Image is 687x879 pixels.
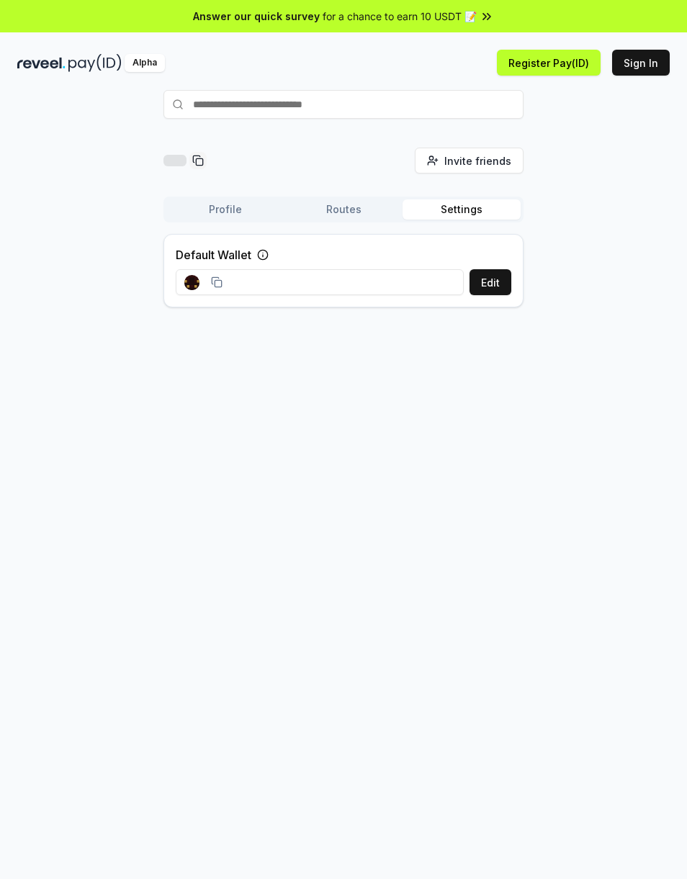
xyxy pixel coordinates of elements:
span: for a chance to earn 10 USDT 📝 [323,9,477,24]
button: Profile [166,199,284,220]
button: Register Pay(ID) [497,50,601,76]
img: reveel_dark [17,54,66,72]
label: Default Wallet [176,246,251,263]
button: Invite friends [415,148,524,173]
button: Edit [470,269,511,295]
span: Invite friends [444,153,511,168]
img: pay_id [68,54,122,72]
button: Routes [284,199,403,220]
button: Sign In [612,50,670,76]
span: Answer our quick survey [193,9,320,24]
div: Alpha [125,54,165,72]
button: Settings [403,199,521,220]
